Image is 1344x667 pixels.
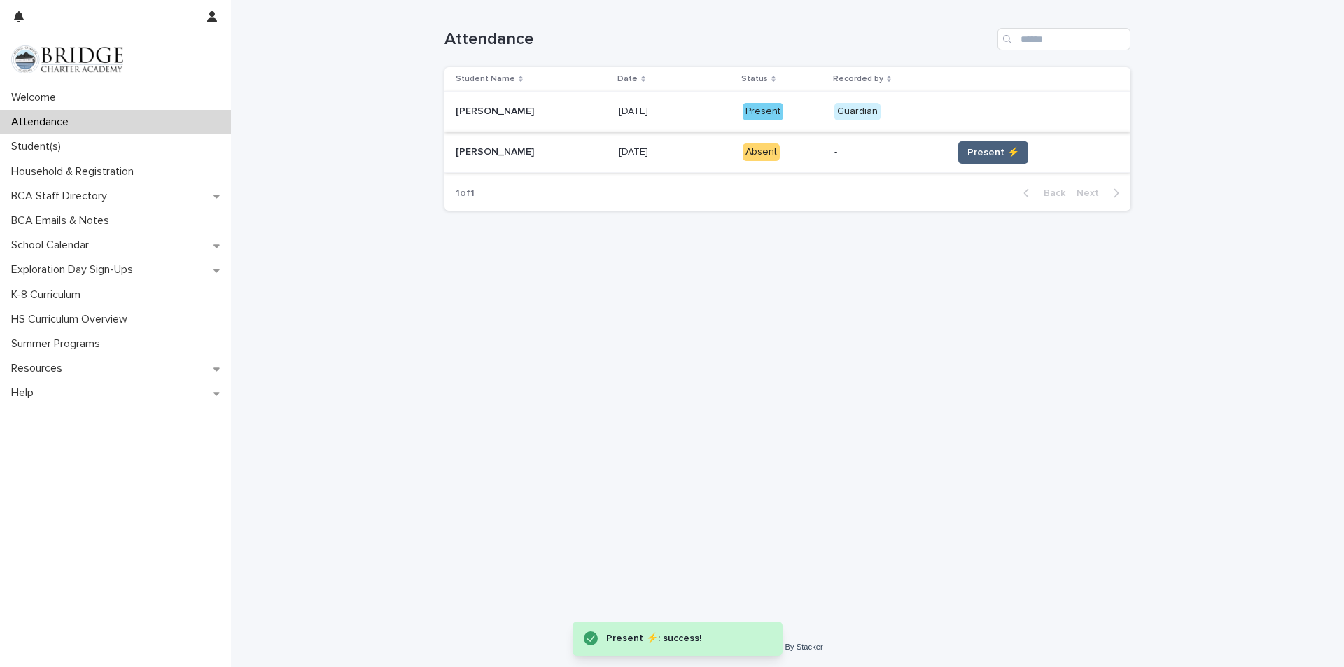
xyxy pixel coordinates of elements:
[11,45,123,73] img: V1C1m3IdTEidaUdm9Hs0
[456,143,537,158] p: [PERSON_NAME]
[444,176,486,211] p: 1 of 1
[834,146,941,158] p: -
[833,71,883,87] p: Recorded by
[6,140,72,153] p: Student(s)
[444,92,1130,132] tr: [PERSON_NAME][PERSON_NAME] [DATE][DATE] PresentGuardian
[6,386,45,400] p: Help
[6,362,73,375] p: Resources
[1077,188,1107,198] span: Next
[619,103,651,118] p: [DATE]
[958,141,1028,164] button: Present ⚡
[444,29,992,50] h1: Attendance
[1012,187,1071,199] button: Back
[619,143,651,158] p: [DATE]
[6,115,80,129] p: Attendance
[456,71,515,87] p: Student Name
[6,288,92,302] p: K-8 Curriculum
[997,28,1130,50] input: Search
[834,103,881,120] div: Guardian
[6,165,145,178] p: Household & Registration
[6,263,144,276] p: Exploration Day Sign-Ups
[6,214,120,227] p: BCA Emails & Notes
[6,239,100,252] p: School Calendar
[743,103,783,120] div: Present
[741,71,768,87] p: Status
[6,190,118,203] p: BCA Staff Directory
[752,643,822,651] a: Powered By Stacker
[967,146,1019,160] span: Present ⚡
[743,143,780,161] div: Absent
[606,630,755,647] div: Present ⚡: success!
[617,71,638,87] p: Date
[444,132,1130,173] tr: [PERSON_NAME][PERSON_NAME] [DATE][DATE] Absent-Present ⚡
[456,103,537,118] p: [PERSON_NAME]
[6,337,111,351] p: Summer Programs
[1071,187,1130,199] button: Next
[1035,188,1065,198] span: Back
[6,91,67,104] p: Welcome
[6,313,139,326] p: HS Curriculum Overview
